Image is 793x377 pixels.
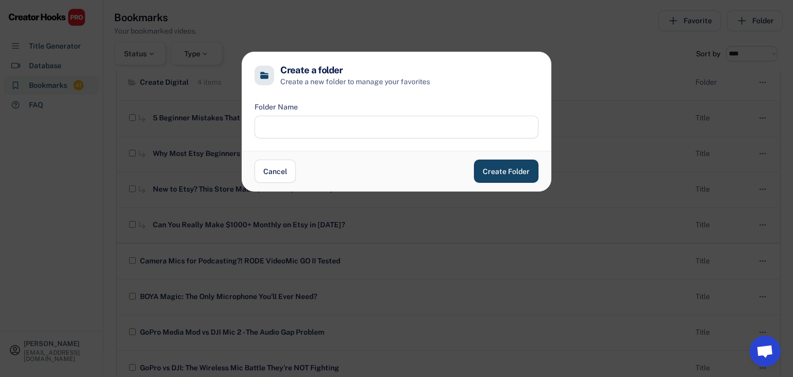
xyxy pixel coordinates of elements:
[280,65,343,76] h4: Create a folder
[474,160,538,183] button: Create Folder
[280,76,538,87] h6: Create a new folder to manage your favorites
[255,160,296,183] button: Cancel
[255,102,298,113] div: Folder Name
[750,336,781,367] a: Open chat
